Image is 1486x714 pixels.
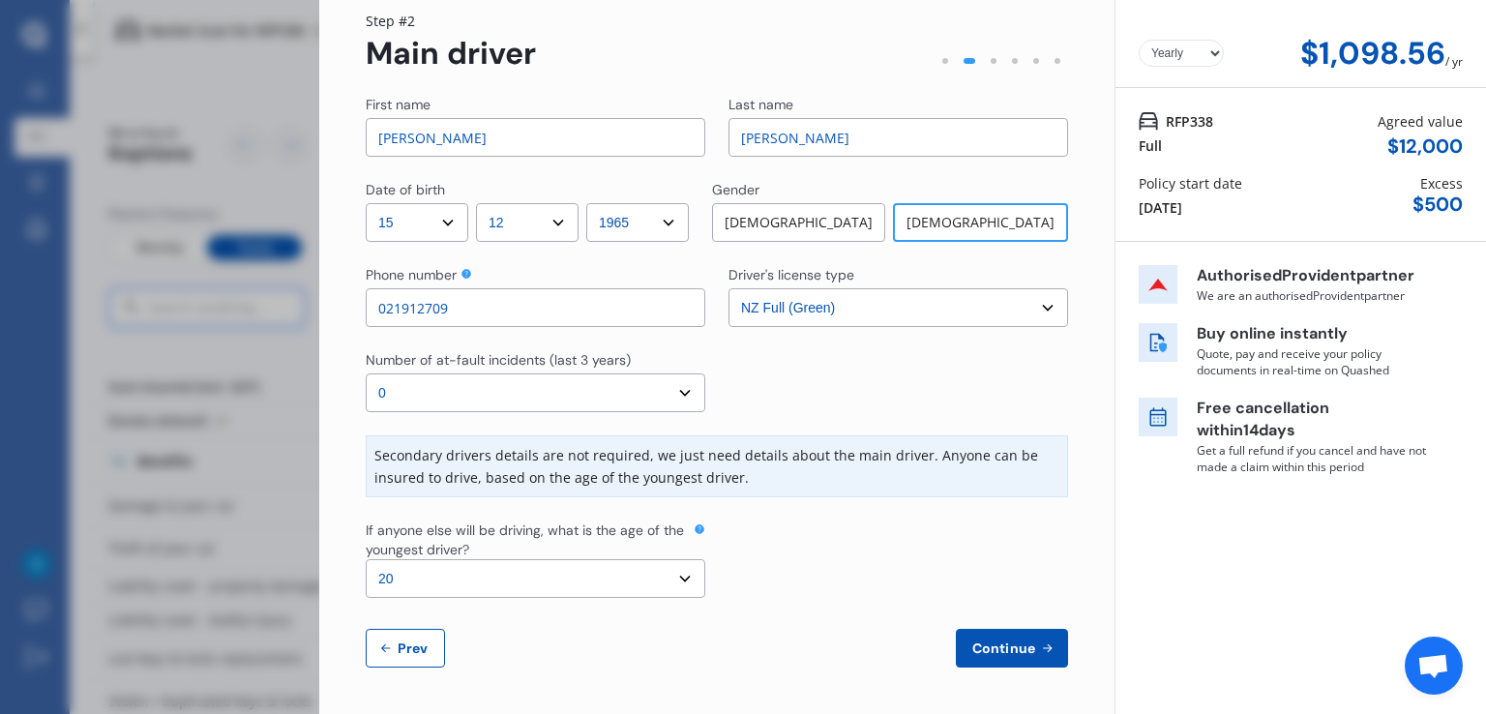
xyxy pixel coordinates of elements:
[968,640,1039,656] span: Continue
[712,180,759,199] div: Gender
[366,118,705,157] input: Enter first name
[366,180,445,199] div: Date of birth
[1197,398,1429,442] p: Free cancellation within 14 days
[366,36,536,72] div: Main driver
[1445,36,1463,72] div: / yr
[1139,265,1177,304] img: insurer icon
[366,350,631,370] div: Number of at-fault incidents (last 3 years)
[366,521,690,559] div: If anyone else will be driving, what is the age of the youngest driver?
[728,265,854,284] div: Driver's license type
[1139,173,1242,193] div: Policy start date
[1387,135,1463,158] div: $ 12,000
[1139,197,1182,218] div: [DATE]
[1197,265,1429,287] p: Authorised Provident partner
[1197,323,1429,345] p: Buy online instantly
[366,435,1068,497] div: Secondary drivers details are not required, we just need details about the main driver. Anyone ca...
[1300,36,1445,72] div: $1,098.56
[1197,442,1429,475] p: Get a full refund if you cancel and have not made a claim within this period
[728,95,793,114] div: Last name
[394,640,432,656] span: Prev
[366,95,431,114] div: First name
[956,629,1068,668] button: Continue
[366,288,705,327] input: Enter phone number
[728,118,1068,157] input: Enter last name
[1412,193,1463,216] div: $ 500
[366,11,536,31] div: Step # 2
[1139,135,1162,156] div: Full
[893,203,1068,242] div: [DEMOGRAPHIC_DATA]
[1139,323,1177,362] img: buy online icon
[1166,111,1213,132] span: RFP338
[1197,287,1429,304] p: We are an authorised Provident partner
[1139,398,1177,436] img: free cancel icon
[712,203,885,242] div: [DEMOGRAPHIC_DATA]
[1197,345,1429,378] p: Quote, pay and receive your policy documents in real-time on Quashed
[1378,111,1463,132] div: Agreed value
[1420,173,1463,193] div: Excess
[366,265,457,284] div: Phone number
[366,629,445,668] button: Prev
[1405,637,1463,695] div: Open chat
